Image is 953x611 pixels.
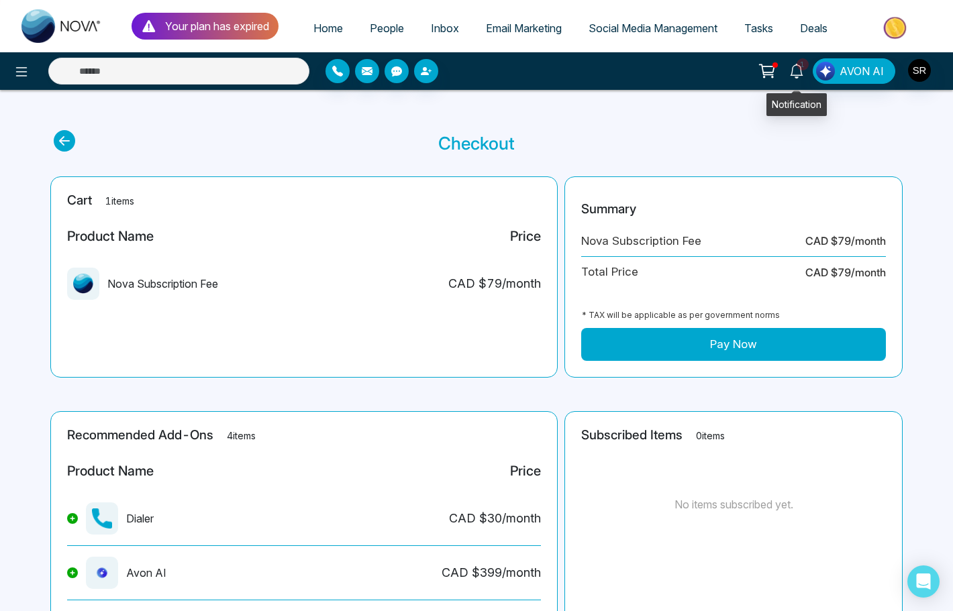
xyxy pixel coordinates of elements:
[67,226,154,246] div: Product Name
[227,430,256,441] span: 4 items
[589,21,717,35] span: Social Media Management
[67,461,154,481] div: Product Name
[313,21,343,35] span: Home
[417,15,472,41] a: Inbox
[800,21,827,35] span: Deals
[370,21,404,35] span: People
[472,15,575,41] a: Email Marketing
[816,62,835,80] img: Lead Flow
[67,193,541,209] h2: Cart
[907,565,940,598] div: Open Intercom Messenger
[581,428,886,443] h2: Subscribed Items
[813,58,895,84] button: AVON AI
[448,274,541,292] div: CAD $ 79 /month
[92,508,112,529] img: missing
[840,63,884,79] span: AVON AI
[581,200,636,219] p: Summary
[581,328,886,362] button: Pay Now
[67,557,166,589] div: Avon AI
[21,9,102,43] img: Nova CRM Logo
[781,58,813,82] a: 1
[165,18,269,34] p: Your plan has expired
[908,59,931,82] img: User Avatar
[92,563,112,583] img: missing
[67,268,218,300] div: Nova Subscription Fee
[674,496,793,512] p: No items subscribed yet.
[581,309,780,321] div: * TAX will be applicable as per government norms
[442,563,541,581] div: CAD $ 399 /month
[73,274,93,294] img: missing
[581,264,638,281] div: Total Price
[431,21,459,35] span: Inbox
[805,264,886,280] div: CAD $ 79 /month
[744,21,773,35] span: Tasks
[510,461,541,481] div: Price
[848,13,945,43] img: Market-place.gif
[805,233,886,249] div: CAD $ 79 /month
[438,130,515,156] p: Checkout
[300,15,356,41] a: Home
[356,15,417,41] a: People
[797,58,809,70] span: 1
[449,509,541,527] div: CAD $ 30 /month
[575,15,731,41] a: Social Media Management
[787,15,841,41] a: Deals
[105,195,134,207] span: 1 items
[510,226,541,246] div: Price
[766,93,827,116] div: Notification
[67,428,541,443] h2: Recommended Add-Ons
[67,502,154,535] div: Dialer
[696,430,725,441] span: 0 items
[731,15,787,41] a: Tasks
[486,21,562,35] span: Email Marketing
[581,233,701,250] div: Nova Subscription Fee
